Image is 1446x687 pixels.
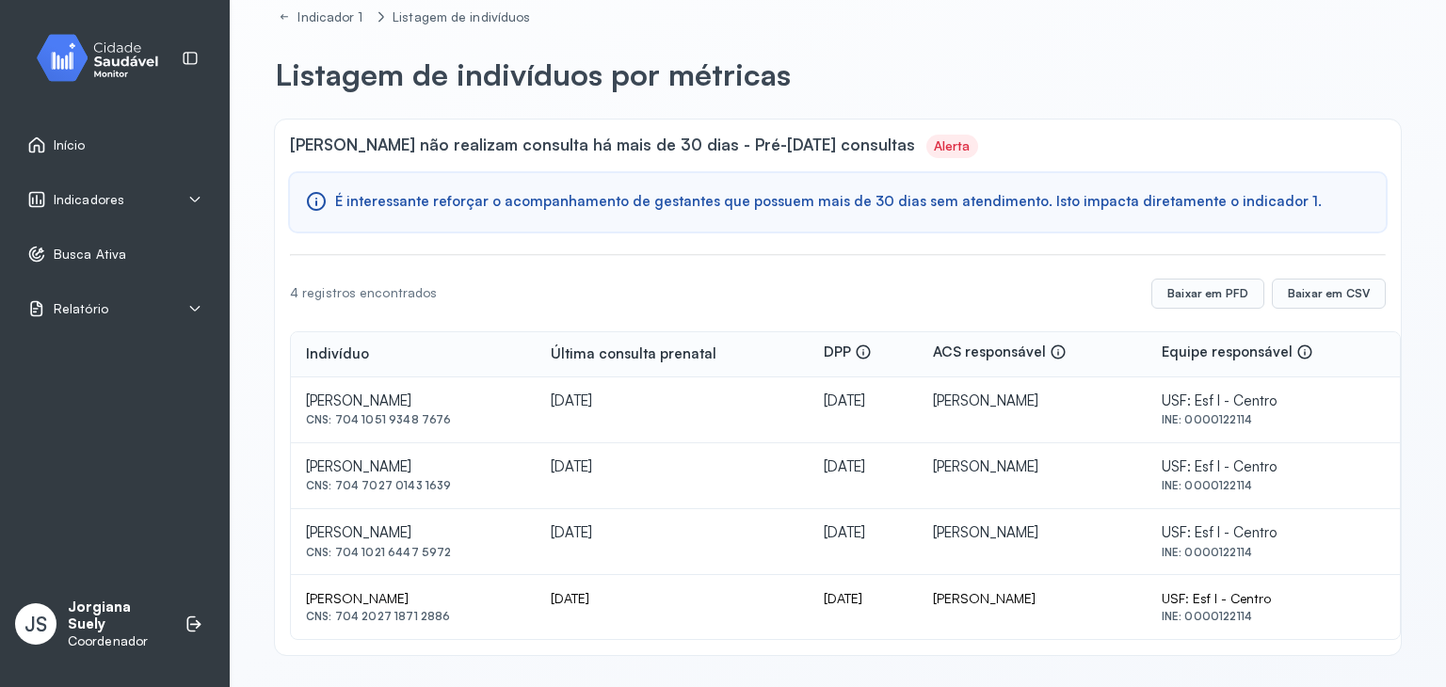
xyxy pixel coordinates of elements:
p: Jorgiana Suely [68,599,166,634]
div: [DATE] [824,524,903,542]
div: [DATE] [824,392,903,410]
div: 4 registros encontrados [290,285,437,301]
div: CNS: 704 2027 1871 2886 [306,610,521,623]
span: É interessante reforçar o acompanhamento de gestantes que possuem mais de 30 dias sem atendimento... [335,193,1322,211]
div: [PERSON_NAME] [933,458,1132,476]
div: INE: 0000122114 [1162,413,1385,426]
span: Relatório [54,301,108,317]
a: Listagem de indivíduos [389,6,534,29]
div: [DATE] [551,524,794,542]
div: Listagem de indivíduos [393,9,530,25]
span: JS [24,612,47,636]
img: monitor.svg [20,30,189,86]
div: Indicador 1 [297,9,366,25]
p: Listagem de indivíduos por métricas [275,56,791,93]
div: [PERSON_NAME] [306,458,521,476]
div: Equipe responsável [1162,343,1313,365]
div: INE: 0000122114 [1162,610,1385,623]
span: Início [54,137,86,153]
div: USF: Esf I - Centro [1162,392,1385,410]
div: INE: 0000122114 [1162,479,1385,492]
span: Indicadores [54,192,124,208]
a: Busca Ativa [27,245,202,264]
div: [PERSON_NAME] [933,392,1132,410]
div: [PERSON_NAME] [306,590,521,607]
div: CNS: 704 7027 0143 1639 [306,479,521,492]
a: Início [27,136,202,154]
div: USF: Esf I - Centro [1162,590,1385,607]
div: USF: Esf I - Centro [1162,524,1385,542]
span: Busca Ativa [54,247,126,263]
div: [DATE] [551,392,794,410]
div: [PERSON_NAME] [933,590,1132,607]
a: Indicador 1 [275,6,370,29]
div: Alerta [934,138,971,154]
div: USF: Esf I - Centro [1162,458,1385,476]
div: CNS: 704 1021 6447 5972 [306,546,521,559]
div: ACS responsável [933,343,1067,365]
div: [PERSON_NAME] [306,392,521,410]
div: [DATE] [824,590,903,607]
div: Última consulta prenatal [551,345,716,363]
div: INE: 0000122114 [1162,546,1385,559]
div: [DATE] [824,458,903,476]
div: Indivíduo [306,345,369,363]
button: Baixar em PFD [1151,279,1264,309]
p: Coordenador [68,633,166,649]
div: [DATE] [551,590,794,607]
div: [PERSON_NAME] [933,524,1132,542]
button: Baixar em CSV [1272,279,1386,309]
div: [DATE] [551,458,794,476]
div: CNS: 704 1051 9348 7676 [306,413,521,426]
div: [PERSON_NAME] [306,524,521,542]
div: DPP [824,343,872,365]
span: [PERSON_NAME] não realizam consulta há mais de 30 dias - Pré-[DATE] consultas [290,135,915,158]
